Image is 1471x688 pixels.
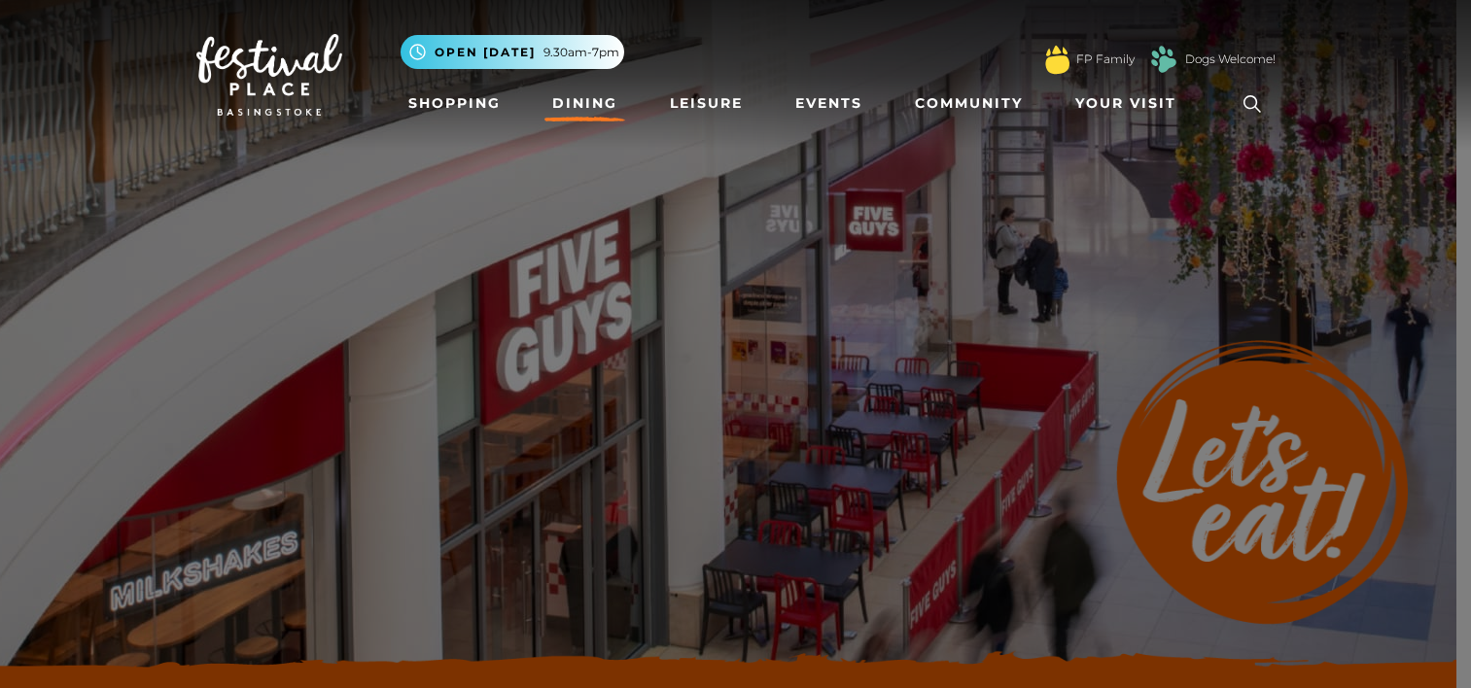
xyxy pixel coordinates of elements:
[543,44,619,61] span: 9.30am-7pm
[1068,86,1194,121] a: Your Visit
[1076,51,1135,68] a: FP Family
[662,86,751,121] a: Leisure
[1075,93,1176,114] span: Your Visit
[907,86,1031,121] a: Community
[1185,51,1276,68] a: Dogs Welcome!
[435,44,536,61] span: Open [DATE]
[544,86,625,121] a: Dining
[401,86,508,121] a: Shopping
[401,35,624,69] button: Open [DATE] 9.30am-7pm
[788,86,870,121] a: Events
[196,34,342,116] img: Festival Place Logo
